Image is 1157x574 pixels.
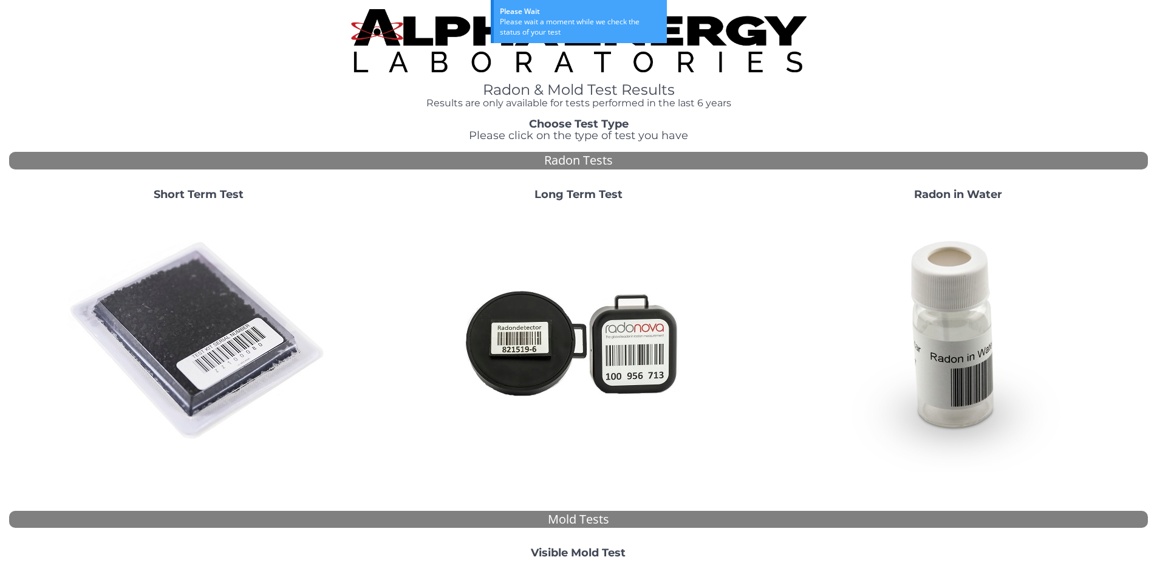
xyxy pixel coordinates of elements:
h4: Results are only available for tests performed in the last 6 years [351,98,807,109]
img: Radtrak2vsRadtrak3.jpg [448,211,709,472]
img: TightCrop.jpg [351,9,807,72]
strong: Long Term Test [534,188,623,201]
strong: Visible Mold Test [531,546,626,559]
span: Please click on the type of test you have [469,129,688,142]
div: Radon Tests [9,152,1148,169]
img: RadoninWater.jpg [827,211,1088,472]
div: Please wait a moment while we check the status of your test [500,16,661,37]
strong: Radon in Water [914,188,1002,201]
strong: Choose Test Type [529,117,629,131]
h1: Radon & Mold Test Results [351,82,807,98]
div: Please Wait [500,6,661,16]
img: ShortTerm.jpg [68,211,329,472]
strong: Short Term Test [154,188,244,201]
div: Mold Tests [9,511,1148,528]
